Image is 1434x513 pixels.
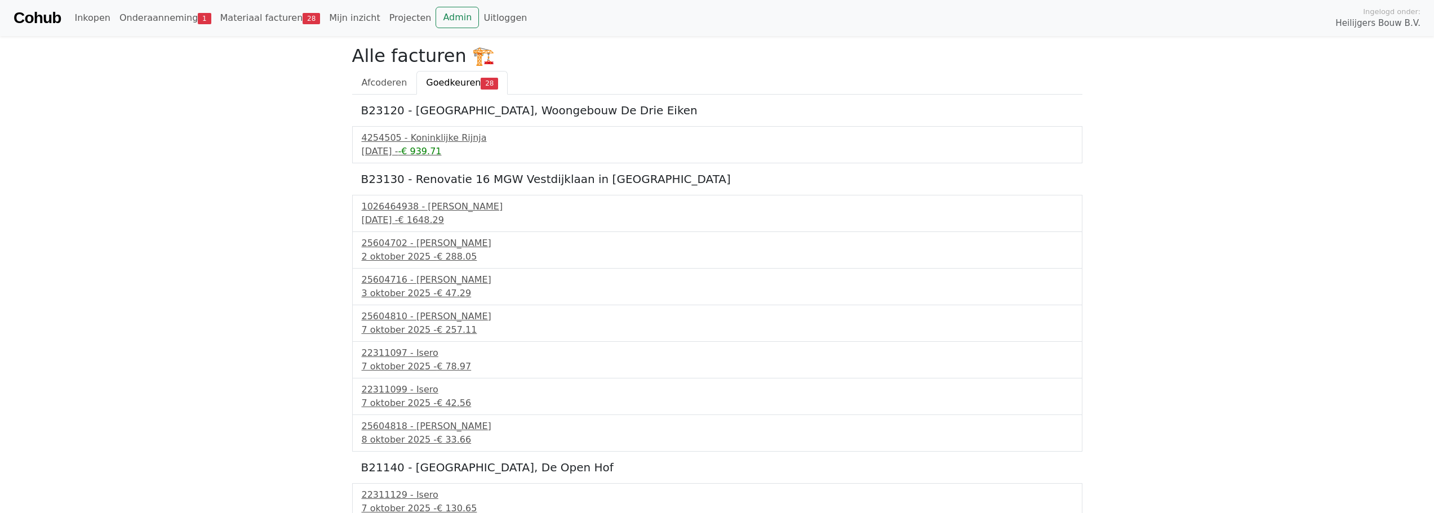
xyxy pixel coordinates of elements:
span: € 42.56 [437,398,471,408]
div: 25604818 - [PERSON_NAME] [362,420,1073,433]
a: 25604716 - [PERSON_NAME]3 oktober 2025 -€ 47.29 [362,273,1073,300]
div: 22311129 - Isero [362,488,1073,502]
div: 4254505 - Koninklijke Rijnja [362,131,1073,145]
div: 2 oktober 2025 - [362,250,1073,264]
div: 25604702 - [PERSON_NAME] [362,237,1073,250]
h5: B21140 - [GEOGRAPHIC_DATA], De Open Hof [361,461,1073,474]
div: 3 oktober 2025 - [362,287,1073,300]
span: Afcoderen [362,77,407,88]
a: Cohub [14,5,61,32]
span: Ingelogd onder: [1363,6,1420,17]
div: 25604716 - [PERSON_NAME] [362,273,1073,287]
div: [DATE] - [362,145,1073,158]
a: 22311097 - Isero7 oktober 2025 -€ 78.97 [362,346,1073,373]
a: 25604818 - [PERSON_NAME]8 oktober 2025 -€ 33.66 [362,420,1073,447]
a: 22311099 - Isero7 oktober 2025 -€ 42.56 [362,383,1073,410]
span: € 33.66 [437,434,471,445]
div: 22311099 - Isero [362,383,1073,396]
a: 25604810 - [PERSON_NAME]7 oktober 2025 -€ 257.11 [362,310,1073,337]
span: Goedkeuren [426,77,481,88]
a: Projecten [385,7,436,29]
a: 1026464938 - [PERSON_NAME][DATE] -€ 1648.29 [362,200,1073,227]
a: Afcoderen [352,71,417,95]
span: € 47.29 [437,288,471,298]
a: Onderaanneming1 [115,7,216,29]
span: -€ 939.71 [398,146,441,157]
div: 1026464938 - [PERSON_NAME] [362,200,1073,213]
div: [DATE] - [362,213,1073,227]
div: 7 oktober 2025 - [362,396,1073,410]
span: 28 [481,78,498,89]
a: Uitloggen [479,7,531,29]
a: 4254505 - Koninklijke Rijnja[DATE] --€ 939.71 [362,131,1073,158]
div: 22311097 - Isero [362,346,1073,360]
span: € 1648.29 [398,215,443,225]
a: Inkopen [70,7,114,29]
span: 28 [303,13,320,24]
div: 7 oktober 2025 - [362,360,1073,373]
span: € 288.05 [437,251,477,262]
h5: B23120 - [GEOGRAPHIC_DATA], Woongebouw De Drie Eiken [361,104,1073,117]
a: Materiaal facturen28 [216,7,325,29]
div: 7 oktober 2025 - [362,323,1073,337]
a: Goedkeuren28 [416,71,508,95]
div: 25604810 - [PERSON_NAME] [362,310,1073,323]
span: Heilijgers Bouw B.V. [1335,17,1420,30]
span: 1 [198,13,211,24]
span: € 78.97 [437,361,471,372]
h5: B23130 - Renovatie 16 MGW Vestdijklaan in [GEOGRAPHIC_DATA] [361,172,1073,186]
a: Mijn inzicht [325,7,385,29]
h2: Alle facturen 🏗️ [352,45,1082,66]
div: 8 oktober 2025 - [362,433,1073,447]
span: € 257.11 [437,324,477,335]
a: 25604702 - [PERSON_NAME]2 oktober 2025 -€ 288.05 [362,237,1073,264]
a: Admin [436,7,479,28]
